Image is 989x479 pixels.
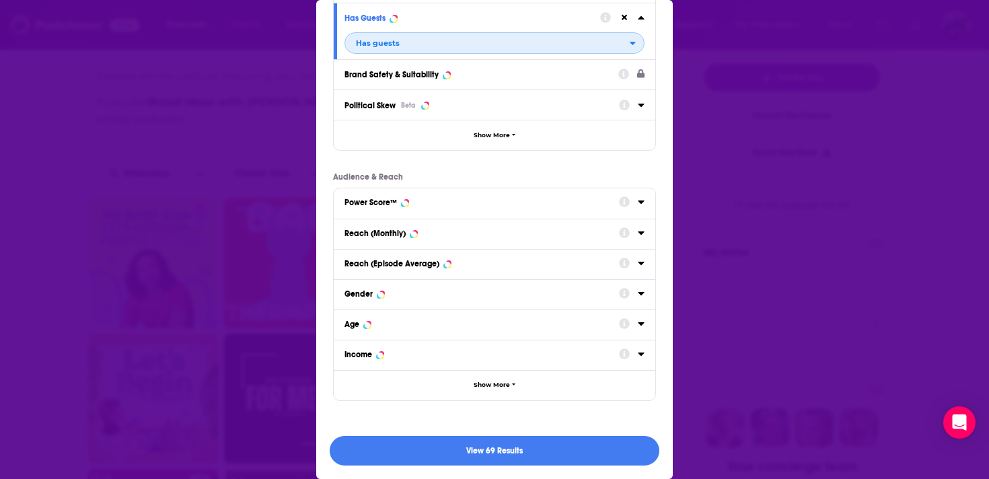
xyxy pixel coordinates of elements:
[344,259,439,268] div: Reach (Episode Average)
[344,65,645,82] a: Brand Safety & Suitability
[344,9,600,26] button: Has Guests
[330,436,659,466] button: View 69 Results
[344,101,396,110] span: Political Skew
[344,255,619,272] button: Reach (Episode Average)
[344,194,619,211] button: Power Score™
[344,65,618,82] button: Brand Safety & Suitability
[344,285,619,302] button: Gender
[356,40,400,47] span: Has guests
[344,13,386,23] div: Has Guests
[344,320,359,329] div: Age
[344,70,439,79] div: Brand Safety & Suitability
[943,406,976,439] div: Open Intercom Messenger
[401,101,416,110] div: Beta
[474,381,510,389] span: Show More
[344,96,619,114] button: Political SkewBeta
[344,198,397,207] div: Power Score™
[333,172,656,182] p: Audience & Reach
[344,229,406,238] div: Reach (Monthly)
[344,289,373,299] div: Gender
[344,225,619,242] button: Reach (Monthly)
[344,350,372,359] div: Income
[344,346,619,363] button: Income
[344,316,619,332] button: Age
[334,120,655,150] button: Show More
[344,32,645,54] h2: filter dropdown
[474,132,510,139] span: Show More
[344,32,645,54] button: open menu
[334,370,655,400] button: Show More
